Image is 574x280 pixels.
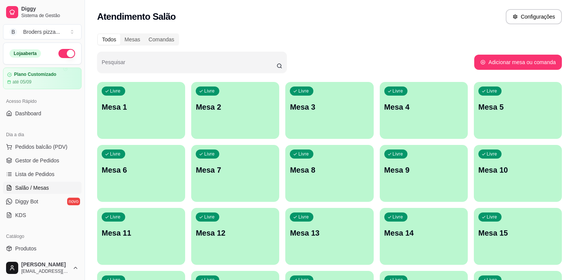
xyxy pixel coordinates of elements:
button: LivreMesa 12 [191,208,279,265]
p: Mesa 1 [102,102,181,112]
span: Produtos [15,245,36,252]
button: Alterar Status [58,49,75,58]
p: Livre [298,214,309,220]
div: Dia a dia [3,129,82,141]
div: Catálogo [3,230,82,242]
p: Livre [110,214,121,220]
span: Sistema de Gestão [21,13,79,19]
div: Mesas [120,34,144,45]
p: Livre [204,151,215,157]
button: LivreMesa 13 [285,208,373,265]
button: Select a team [3,24,82,39]
a: Gestor de Pedidos [3,154,82,167]
button: LivreMesa 6 [97,145,185,202]
p: Mesa 3 [290,102,369,112]
button: LivreMesa 3 [285,82,373,139]
a: Plano Customizadoaté 05/09 [3,68,82,89]
a: Salão / Mesas [3,182,82,194]
button: LivreMesa 10 [474,145,562,202]
button: LivreMesa 15 [474,208,562,265]
a: Diggy Botnovo [3,195,82,208]
button: LivreMesa 5 [474,82,562,139]
span: Lista de Pedidos [15,170,55,178]
p: Mesa 6 [102,165,181,175]
button: Adicionar mesa ou comanda [474,55,562,70]
button: LivreMesa 7 [191,145,279,202]
p: Mesa 15 [478,228,557,238]
button: [PERSON_NAME][EMAIL_ADDRESS][DOMAIN_NAME] [3,259,82,277]
p: Mesa 13 [290,228,369,238]
p: Livre [110,151,121,157]
p: Mesa 7 [196,165,275,175]
div: Acesso Rápido [3,95,82,107]
p: Mesa 4 [384,102,463,112]
article: até 05/09 [13,79,31,85]
p: Livre [393,88,403,94]
a: Produtos [3,242,82,255]
input: Pesquisar [102,61,277,69]
button: LivreMesa 8 [285,145,373,202]
p: Mesa 9 [384,165,463,175]
p: Mesa 11 [102,228,181,238]
span: Gestor de Pedidos [15,157,59,164]
p: Livre [110,88,121,94]
p: Livre [204,214,215,220]
p: Livre [487,88,497,94]
span: Diggy Bot [15,198,38,205]
h2: Atendimento Salão [97,11,176,23]
p: Livre [393,151,403,157]
span: [EMAIL_ADDRESS][DOMAIN_NAME] [21,268,69,274]
button: LivreMesa 2 [191,82,279,139]
button: LivreMesa 11 [97,208,185,265]
div: Broders pizza ... [23,28,60,36]
p: Mesa 8 [290,165,369,175]
p: Mesa 2 [196,102,275,112]
p: Livre [298,151,309,157]
span: [PERSON_NAME] [21,261,69,268]
p: Mesa 12 [196,228,275,238]
span: KDS [15,211,26,219]
a: KDS [3,209,82,221]
button: LivreMesa 9 [380,145,468,202]
button: Pedidos balcão (PDV) [3,141,82,153]
div: Loja aberta [9,49,41,58]
span: Pedidos balcão (PDV) [15,143,68,151]
div: Todos [98,34,120,45]
p: Livre [204,88,215,94]
article: Plano Customizado [14,72,56,77]
p: Mesa 5 [478,102,557,112]
button: LivreMesa 4 [380,82,468,139]
p: Livre [393,214,403,220]
button: Configurações [506,9,562,24]
a: DiggySistema de Gestão [3,3,82,21]
button: LivreMesa 14 [380,208,468,265]
a: Lista de Pedidos [3,168,82,180]
span: Dashboard [15,110,41,117]
span: Diggy [21,6,79,13]
p: Mesa 10 [478,165,557,175]
span: B [9,28,17,36]
a: Dashboard [3,107,82,120]
p: Mesa 14 [384,228,463,238]
button: LivreMesa 1 [97,82,185,139]
p: Livre [298,88,309,94]
span: Salão / Mesas [15,184,49,192]
p: Livre [487,214,497,220]
div: Comandas [145,34,179,45]
p: Livre [487,151,497,157]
